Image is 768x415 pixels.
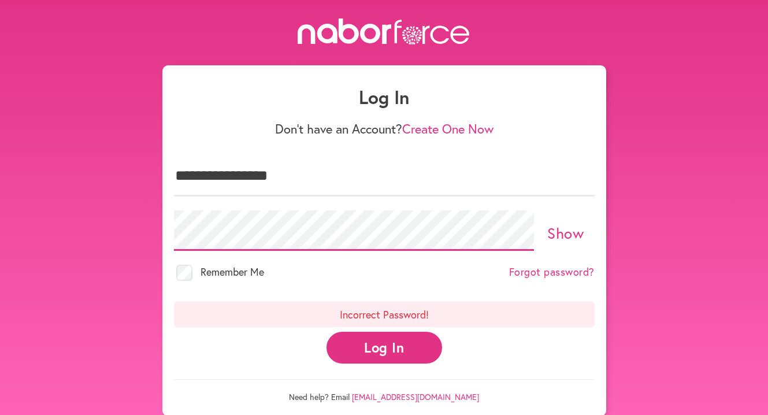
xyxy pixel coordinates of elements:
a: Create One Now [402,120,494,137]
a: [EMAIL_ADDRESS][DOMAIN_NAME] [352,391,479,402]
p: Don't have an Account? [174,121,595,136]
a: Forgot password? [509,266,595,279]
p: Need help? Email [174,379,595,402]
button: Log In [327,332,442,364]
h1: Log In [174,86,595,108]
p: Incorrect Password! [174,302,595,327]
a: Show [547,223,584,243]
span: Remember Me [201,265,264,279]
